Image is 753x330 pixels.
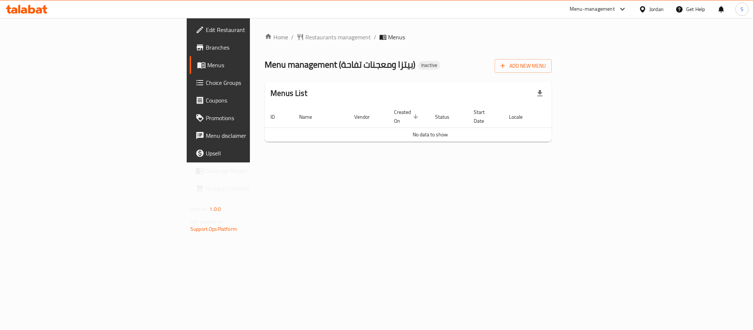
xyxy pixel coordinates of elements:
a: Upsell [190,144,312,162]
th: Actions [541,105,596,128]
span: Menus [388,33,405,42]
a: Grocery Checklist [190,180,312,197]
button: Add New Menu [495,59,552,73]
span: No data to show [413,130,448,139]
a: Coupons [190,92,312,109]
a: Branches [190,39,312,56]
span: Version: [190,204,208,214]
span: Name [299,112,322,121]
div: Inactive [418,61,440,70]
span: Locale [509,112,532,121]
span: Get support on: [190,217,224,226]
a: Coverage Report [190,162,312,180]
span: Menu disclaimer [206,131,306,140]
span: Menu management ( بيتزا ومعجنات تفاحة ) [265,56,415,73]
a: Promotions [190,109,312,127]
span: Branches [206,43,306,52]
span: ID [270,112,284,121]
span: Promotions [206,114,306,122]
span: Restaurants management [305,33,371,42]
span: Coupons [206,96,306,105]
span: Created On [394,108,420,125]
span: Start Date [474,108,494,125]
div: Menu-management [570,5,615,14]
span: Coverage Report [206,166,306,175]
span: Edit Restaurant [206,25,306,34]
a: Menu disclaimer [190,127,312,144]
span: S [741,5,743,13]
span: Menus [207,61,306,69]
h2: Menus List [270,88,307,99]
span: Add New Menu [501,61,546,71]
span: Inactive [418,62,440,68]
table: enhanced table [265,105,596,142]
a: Restaurants management [297,33,371,42]
a: Edit Restaurant [190,21,312,39]
span: Grocery Checklist [206,184,306,193]
span: Choice Groups [206,78,306,87]
div: Export file [531,85,549,102]
span: Status [435,112,459,121]
li: / [374,33,376,42]
a: Support.OpsPlatform [190,224,237,234]
a: Choice Groups [190,74,312,92]
span: 1.0.0 [209,204,221,214]
span: Vendor [354,112,379,121]
a: Menus [190,56,312,74]
nav: breadcrumb [265,33,552,42]
span: Upsell [206,149,306,158]
div: Jordan [649,5,664,13]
